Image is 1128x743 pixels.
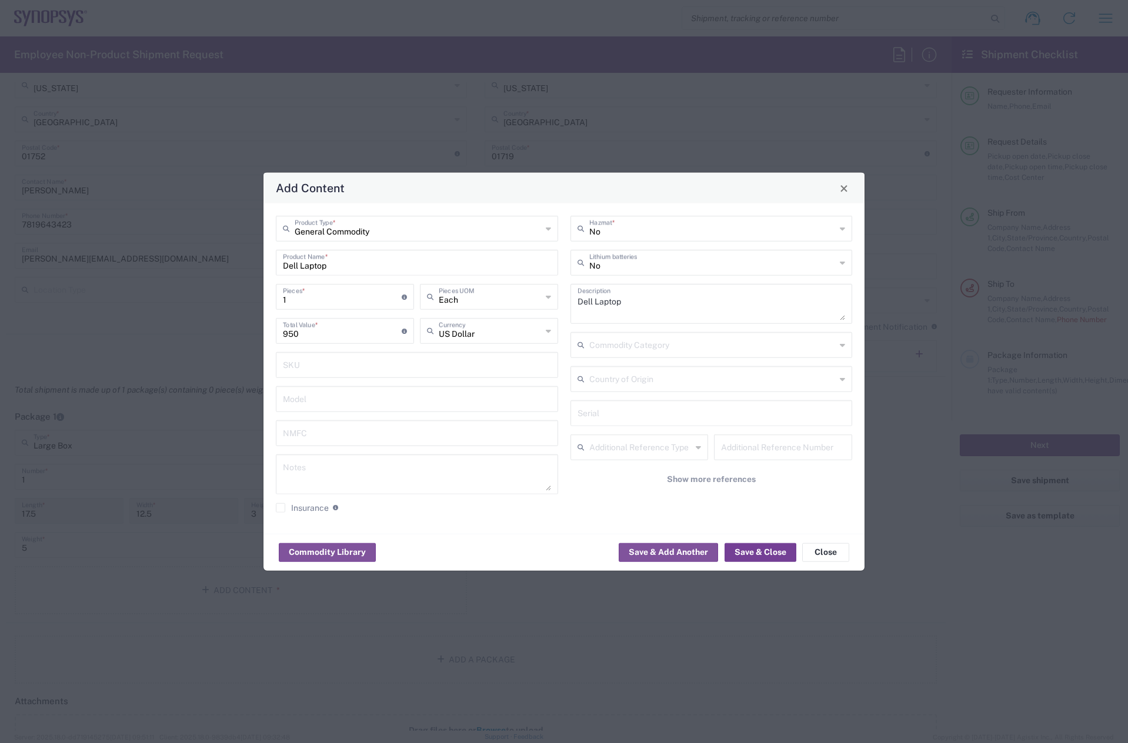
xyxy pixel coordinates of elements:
button: Save & Close [725,543,796,561]
span: Show more references [667,474,756,485]
button: Save & Add Another [619,543,718,561]
button: Close [836,180,852,196]
button: Commodity Library [279,543,376,561]
label: Insurance [276,503,329,513]
h4: Add Content [276,179,345,196]
button: Close [802,543,849,561]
